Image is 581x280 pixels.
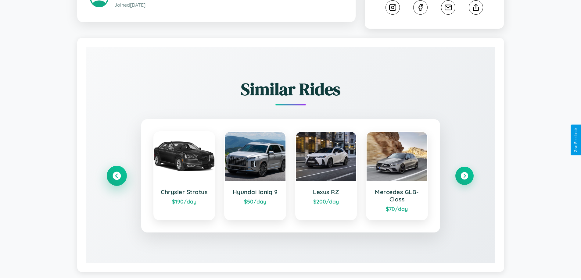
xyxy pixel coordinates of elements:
p: Joined [DATE] [114,1,343,9]
h3: Mercedes GLB-Class [373,188,421,203]
a: Hyundai Ioniq 9$50/day [224,131,286,220]
a: Chrysler Stratus$190/day [153,131,215,220]
a: Mercedes GLB-Class$70/day [366,131,428,220]
h2: Similar Rides [108,77,474,101]
h3: Hyundai Ioniq 9 [231,188,279,196]
h3: Chrysler Stratus [160,188,209,196]
div: $ 190 /day [160,198,209,205]
div: $ 200 /day [302,198,350,205]
div: $ 50 /day [231,198,279,205]
div: $ 70 /day [373,205,421,212]
div: Give Feedback [574,128,578,152]
h3: Lexus RZ [302,188,350,196]
a: Lexus RZ$200/day [295,131,357,220]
